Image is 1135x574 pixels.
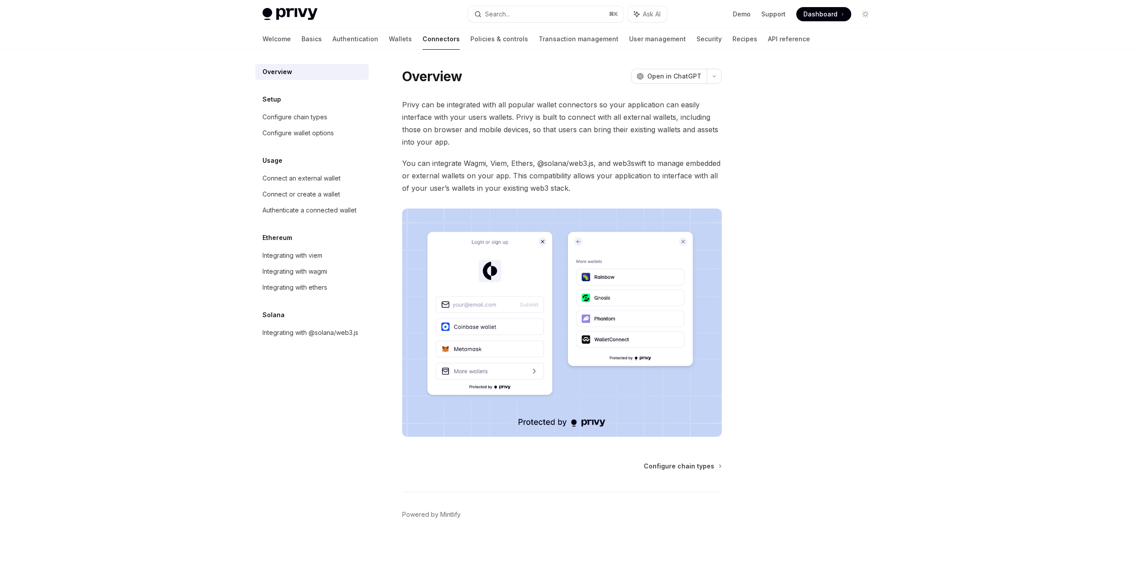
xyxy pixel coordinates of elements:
[468,6,623,22] button: Search...⌘K
[262,67,292,77] div: Overview
[262,155,282,166] h5: Usage
[255,202,369,218] a: Authenticate a connected wallet
[262,266,327,277] div: Integrating with wagmi
[262,94,281,105] h5: Setup
[262,327,358,338] div: Integrating with @solana/web3.js
[768,28,810,50] a: API reference
[643,10,661,19] span: Ask AI
[262,112,327,122] div: Configure chain types
[255,279,369,295] a: Integrating with ethers
[644,462,714,471] span: Configure chain types
[255,186,369,202] a: Connect or create a wallet
[402,98,722,148] span: Privy can be integrated with all popular wallet connectors so your application can easily interfa...
[262,232,292,243] h5: Ethereum
[262,282,327,293] div: Integrating with ethers
[402,510,461,519] a: Powered by Mintlify
[644,462,721,471] a: Configure chain types
[539,28,618,50] a: Transaction management
[262,128,334,138] div: Configure wallet options
[255,64,369,80] a: Overview
[402,68,462,84] h1: Overview
[255,109,369,125] a: Configure chain types
[697,28,722,50] a: Security
[402,157,722,194] span: You can integrate Wagmi, Viem, Ethers, @solana/web3.js, and web3swift to manage embedded or exter...
[262,8,317,20] img: light logo
[423,28,460,50] a: Connectors
[255,248,369,263] a: Integrating with viem
[262,205,356,216] div: Authenticate a connected wallet
[255,170,369,186] a: Connect an external wallet
[629,28,686,50] a: User management
[732,28,757,50] a: Recipes
[609,11,618,18] span: ⌘ K
[402,208,722,437] img: Connectors3
[301,28,322,50] a: Basics
[255,325,369,341] a: Integrating with @solana/web3.js
[255,263,369,279] a: Integrating with wagmi
[262,173,340,184] div: Connect an external wallet
[803,10,838,19] span: Dashboard
[858,7,873,21] button: Toggle dark mode
[647,72,701,81] span: Open in ChatGPT
[628,6,667,22] button: Ask AI
[333,28,378,50] a: Authentication
[255,125,369,141] a: Configure wallet options
[733,10,751,19] a: Demo
[262,250,322,261] div: Integrating with viem
[631,69,707,84] button: Open in ChatGPT
[761,10,786,19] a: Support
[262,28,291,50] a: Welcome
[389,28,412,50] a: Wallets
[485,9,510,20] div: Search...
[470,28,528,50] a: Policies & controls
[262,189,340,200] div: Connect or create a wallet
[796,7,851,21] a: Dashboard
[262,310,285,320] h5: Solana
